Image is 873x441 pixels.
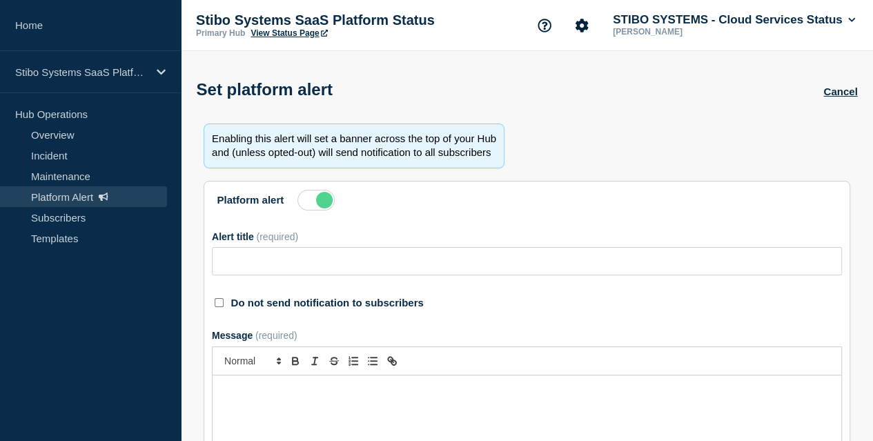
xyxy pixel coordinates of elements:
[305,353,324,369] button: Toggle italic text
[256,231,298,242] span: (required)
[567,11,596,40] button: Account settings
[324,353,344,369] button: Toggle strikethrough text
[255,330,297,341] span: (required)
[212,247,842,275] input: Alert title
[231,297,424,308] label: Do not send notification to subscribers
[197,80,333,99] h1: Set platform alert
[196,28,245,38] p: Primary Hub
[382,353,402,369] button: Toggle link
[218,353,286,369] span: Font size
[344,353,363,369] button: Toggle ordered list
[204,124,504,168] div: Enabling this alert will set a banner across the top of your Hub and (unless opted-out) will send...
[215,298,224,307] input: Do not send notification to subscribers
[15,66,148,78] p: Stibo Systems SaaS Platform Status
[286,353,305,369] button: Toggle bold text
[610,13,858,27] button: STIBO SYSTEMS - Cloud Services Status
[823,86,857,97] a: Cancel
[212,231,842,242] div: Alert title
[610,27,754,37] p: [PERSON_NAME]
[212,330,842,341] div: Message
[530,11,559,40] button: Support
[363,353,382,369] button: Toggle bulleted list
[217,194,284,206] label: Platform alert
[251,28,327,38] a: View Status Page
[196,12,472,28] p: Stibo Systems SaaS Platform Status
